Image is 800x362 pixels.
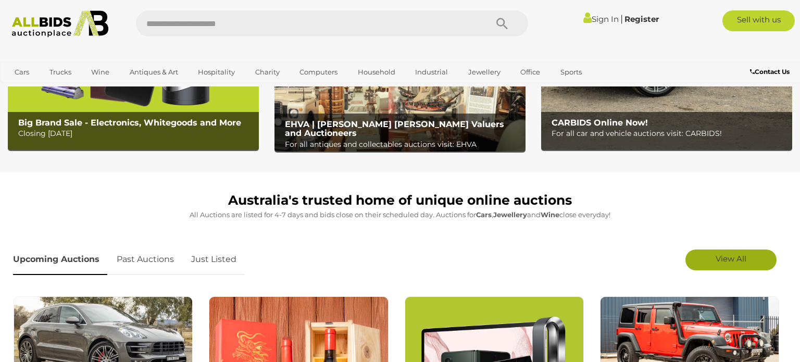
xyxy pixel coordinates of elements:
[514,64,547,81] a: Office
[351,64,402,81] a: Household
[84,64,116,81] a: Wine
[123,64,185,81] a: Antiques & Art
[493,210,527,219] strong: Jewellery
[620,13,623,24] span: |
[552,118,648,128] b: CARBIDS Online Now!
[476,210,492,219] strong: Cars
[716,254,746,264] span: View All
[285,119,504,139] b: EHVA | [PERSON_NAME] [PERSON_NAME] Valuers and Auctioneers
[18,127,253,140] p: Closing [DATE]
[624,14,659,24] a: Register
[554,64,589,81] a: Sports
[552,127,786,140] p: For all car and vehicle auctions visit: CARBIDS!
[13,193,787,208] h1: Australia's trusted home of unique online auctions
[583,14,619,24] a: Sign In
[541,210,559,219] strong: Wine
[274,51,526,152] a: EHVA | Evans Hastings Valuers and Auctioneers EHVA | [PERSON_NAME] [PERSON_NAME] Valuers and Auct...
[183,244,244,275] a: Just Listed
[293,64,344,81] a: Computers
[461,64,507,81] a: Jewellery
[750,66,792,78] a: Contact Us
[408,64,455,81] a: Industrial
[191,64,242,81] a: Hospitality
[8,81,95,98] a: [GEOGRAPHIC_DATA]
[109,244,182,275] a: Past Auctions
[6,10,115,38] img: Allbids.com.au
[750,68,790,76] b: Contact Us
[13,209,787,221] p: All Auctions are listed for 4-7 days and bids close on their scheduled day. Auctions for , and cl...
[685,249,777,270] a: View All
[13,244,107,275] a: Upcoming Auctions
[722,10,795,31] a: Sell with us
[248,64,286,81] a: Charity
[18,118,241,128] b: Big Brand Sale - Electronics, Whitegoods and More
[476,10,528,36] button: Search
[8,64,36,81] a: Cars
[43,64,78,81] a: Trucks
[274,51,526,152] img: EHVA | Evans Hastings Valuers and Auctioneers
[285,138,520,151] p: For all antiques and collectables auctions visit: EHVA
